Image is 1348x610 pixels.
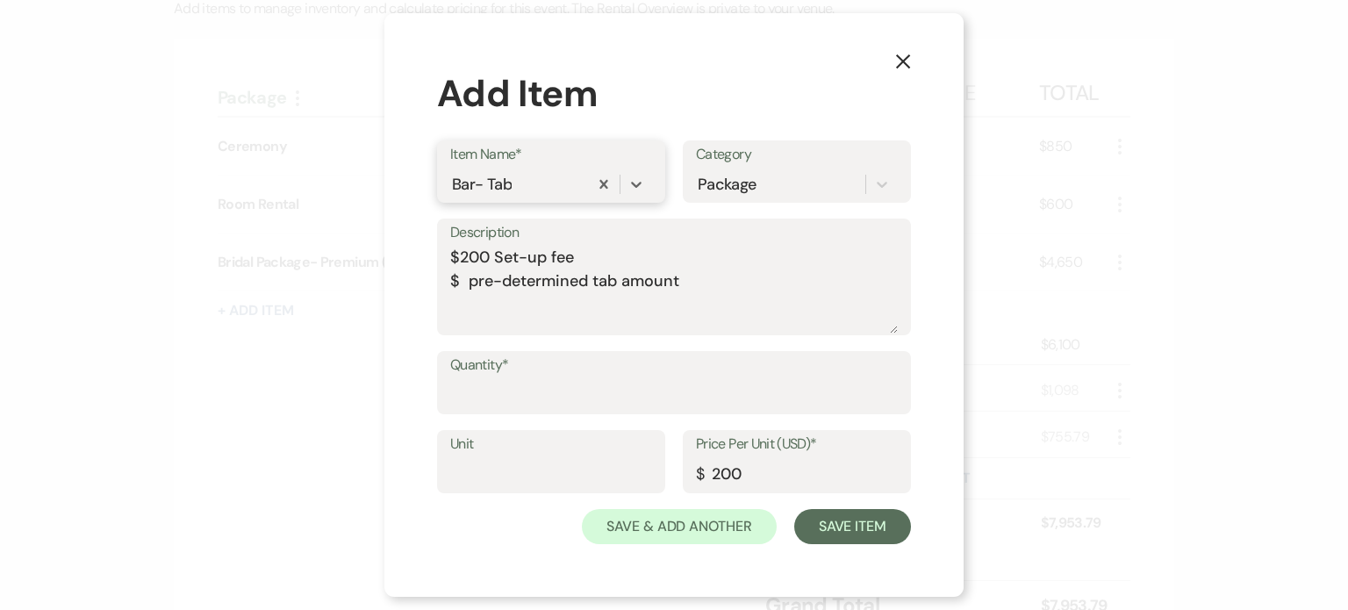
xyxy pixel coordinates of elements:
[437,66,911,121] div: Add Item
[450,432,652,457] label: Unit
[582,509,777,544] button: Save & Add Another
[450,353,898,378] label: Quantity*
[696,463,704,486] div: $
[696,142,898,168] label: Category
[450,142,652,168] label: Item Name*
[450,220,898,246] label: Description
[450,246,898,334] textarea: $200 Set-up fee $ pre-determined tab amount
[794,509,911,544] button: Save Item
[696,432,898,457] label: Price Per Unit (USD)*
[452,173,512,197] div: Bar- Tab
[698,173,756,197] div: Package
